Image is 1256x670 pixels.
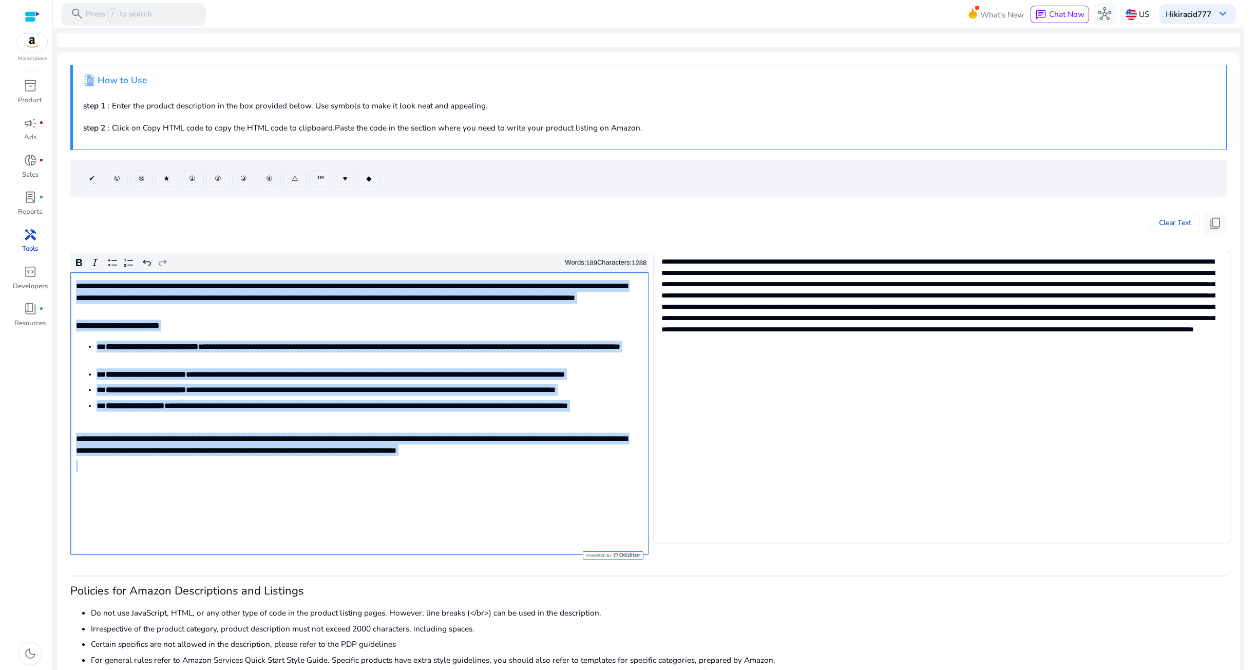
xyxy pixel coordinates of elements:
button: © [106,171,128,187]
span: donut_small [24,154,37,167]
button: Clear Text [1151,213,1200,233]
button: ✔ [81,171,103,187]
button: ♥ [335,171,355,187]
p: Developers [13,282,48,292]
span: chat [1035,9,1046,21]
a: donut_smallfiber_manual_recordSales [12,152,48,189]
a: campaignfiber_manual_recordAds [12,114,48,151]
p: : Click on Copy HTML code to copy the HTML code to clipboard.Paste the code in the section where ... [83,122,1216,134]
label: 1288 [632,259,646,267]
p: Ads [24,133,36,143]
span: ★ [163,173,170,184]
p: Tools [22,244,38,254]
button: ★ [155,171,178,187]
button: content_copy [1204,213,1227,235]
div: Editor toolbar [70,253,649,273]
b: step 1 [83,100,105,111]
span: / [107,8,117,21]
span: inventory_2 [24,79,37,92]
span: ⚠ [292,173,298,184]
span: ™ [317,173,324,184]
a: code_blocksDevelopers [12,263,48,300]
h3: Policies for Amazon Descriptions and Listings [70,584,1227,598]
span: campaign [24,117,37,130]
span: code_blocks [24,265,37,278]
button: ④ [258,171,281,187]
span: lab_profile [24,191,37,204]
button: ® [130,171,153,187]
span: ® [139,173,144,184]
button: ① [181,171,204,187]
img: amazon.svg [17,34,48,51]
span: What's New [980,6,1024,24]
b: kiracid777 [1174,9,1211,20]
p: Sales [22,170,39,180]
span: ♥ [343,173,347,184]
span: ② [215,173,221,184]
p: Hi [1166,10,1211,18]
span: ④ [266,173,273,184]
label: 189 [586,259,597,267]
p: US [1139,5,1149,23]
span: fiber_manual_record [39,158,44,163]
button: hub [1094,3,1116,26]
img: us.svg [1126,9,1137,20]
li: Do not use JavaScript, HTML, or any other type of code in the product listing pages. However, lin... [91,607,1227,619]
span: book_4 [24,302,37,315]
span: Chat Now [1049,9,1084,20]
span: dark_mode [24,647,37,660]
span: keyboard_arrow_down [1216,7,1229,21]
span: handyman [24,228,37,241]
li: For general rules refer to Amazon Services Quick Start Style Guide. Specific products have extra ... [91,654,1227,666]
div: Words: Characters: [565,256,646,269]
span: search [70,7,84,21]
span: Clear Text [1159,213,1191,233]
button: ™ [309,171,332,187]
button: ◆ [358,171,380,187]
h4: How to Use [98,75,147,86]
b: step 2 [83,122,105,133]
span: fiber_manual_record [39,121,44,125]
span: ① [189,173,196,184]
button: ③ [232,171,255,187]
span: hub [1098,7,1111,21]
span: ✔ [89,173,95,184]
a: handymanTools [12,226,48,263]
p: Resources [14,319,46,329]
div: Rich Text Editor. Editing area: main. Press Alt+0 for help. [70,272,649,555]
p: Marketplace [18,55,47,63]
button: ② [206,171,230,187]
a: book_4fiber_manual_recordResources [12,300,48,337]
span: ③ [240,173,247,184]
span: © [114,173,120,184]
a: lab_profilefiber_manual_recordReports [12,189,48,226]
li: Certain specifics are not allowed in the description, please refer to the PDP guidelines [91,638,1227,650]
p: Press to search [86,8,152,21]
a: inventory_2Product [12,77,48,114]
p: Reports [18,207,42,217]
span: fiber_manual_record [39,307,44,311]
button: chatChat Now [1031,6,1089,23]
li: Irrespective of the product category, product description must not exceed 2000 characters, includ... [91,623,1227,635]
span: fiber_manual_record [39,195,44,200]
span: Powered by [585,553,612,558]
button: ⚠ [283,171,307,187]
p: : Enter the product description in the box provided below. Use symbols to make it look neat and a... [83,100,1216,111]
span: content_copy [1209,217,1222,230]
p: Product [18,96,42,106]
span: ◆ [366,173,372,184]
